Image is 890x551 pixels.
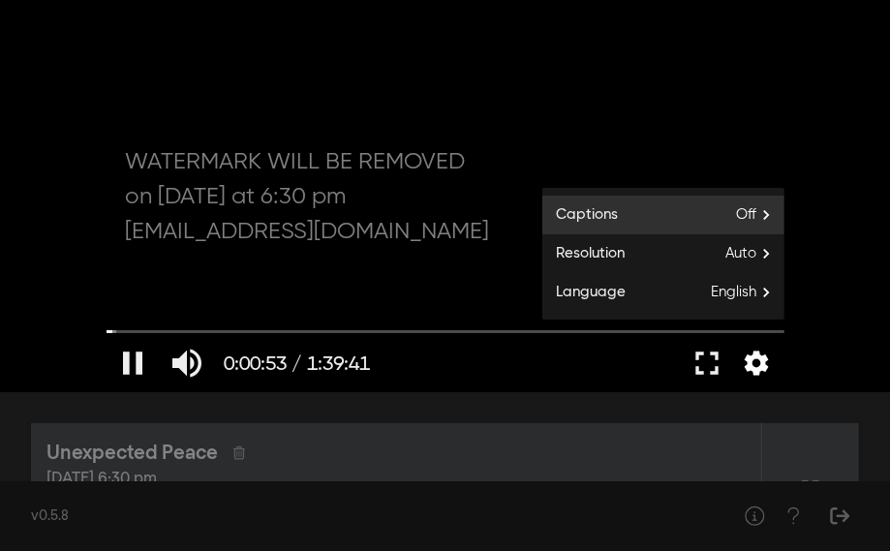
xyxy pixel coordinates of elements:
button: Full screen [681,334,735,392]
button: Help [735,497,774,536]
button: Help [774,497,813,536]
span: Captions [542,204,619,227]
div: [DATE] 6:30 pm [46,468,746,491]
button: More settings [735,334,780,392]
span: English [712,278,784,307]
button: Mute [161,334,215,392]
span: Off [737,200,784,230]
span: Resolution [542,243,626,265]
span: Language [542,282,627,304]
button: Sign Out [820,497,859,536]
button: 0:00:53 / 1:39:41 [215,334,381,392]
div: v0.5.8 [31,506,696,527]
button: Captions [542,196,784,234]
span: Auto [726,239,784,268]
button: Language [542,273,784,312]
button: Resolution [542,234,784,273]
button: Pause [107,334,161,392]
div: Unexpected Peace [46,439,218,468]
